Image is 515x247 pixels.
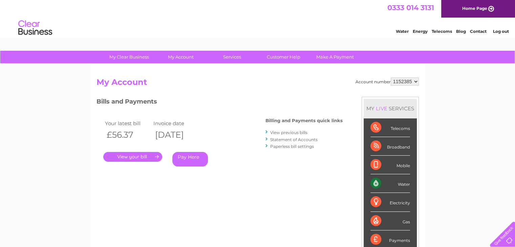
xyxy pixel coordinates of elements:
[396,29,409,34] a: Water
[370,118,410,137] div: Telecoms
[204,51,260,63] a: Services
[307,51,363,63] a: Make A Payment
[270,130,307,135] a: View previous bills
[364,99,417,118] div: MY SERVICES
[103,119,152,128] td: Your latest bill
[370,137,410,156] div: Broadband
[432,29,452,34] a: Telecoms
[96,97,343,109] h3: Bills and Payments
[152,119,200,128] td: Invoice date
[103,128,152,142] th: £56.37
[370,193,410,211] div: Electricity
[101,51,157,63] a: My Clear Business
[265,118,343,123] h4: Billing and Payments quick links
[374,105,389,112] div: LIVE
[370,174,410,193] div: Water
[152,128,200,142] th: [DATE]
[270,137,318,142] a: Statement of Accounts
[356,77,419,86] div: Account number
[493,29,509,34] a: Log out
[256,51,312,63] a: Customer Help
[370,212,410,230] div: Gas
[172,152,208,166] a: Pay Here
[270,144,314,149] a: Paperless bill settings
[456,29,466,34] a: Blog
[96,77,419,90] h2: My Account
[153,51,209,63] a: My Account
[18,18,52,38] img: logo.png
[103,152,162,162] a: .
[470,29,487,34] a: Contact
[370,156,410,174] div: Mobile
[387,3,434,12] a: 0333 014 3131
[98,4,418,33] div: Clear Business is a trading name of Verastar Limited (registered in [GEOGRAPHIC_DATA] No. 3667643...
[413,29,428,34] a: Energy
